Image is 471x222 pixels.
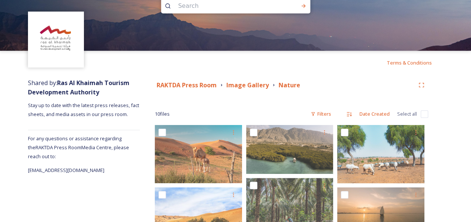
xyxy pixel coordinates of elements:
strong: Ras Al Khaimah Tourism Development Authority [28,79,129,96]
span: Select all [397,110,417,118]
strong: RAKTDA Press Room [157,81,217,89]
a: Terms & Conditions [387,58,443,67]
strong: Nature [279,81,300,89]
img: camels.jpg [155,125,242,183]
span: For any questions or assistance regarding the RAKTDA Press Room Media Centre, please reach out to: [28,135,129,160]
img: Logo_RAKTDA_RGB-01.png [29,13,83,67]
div: Date Created [356,107,393,121]
img: Al Rams - Suwaidi Pearl farm_RAK.PNG [246,125,333,174]
span: Stay up to date with the latest press releases, fact sheets, and media assets in our press room. [28,102,140,118]
div: Filters [307,107,335,121]
span: 10 file s [155,110,170,118]
span: Terms & Conditions [387,59,432,66]
span: Shared by: [28,79,129,96]
span: [EMAIL_ADDRESS][DOMAIN_NAME] [28,167,104,173]
img: Ritz Carlton Ras Al Khaimah Al Wadi -BD Desert Shoot.jpg [337,125,424,183]
strong: Image Gallery [226,81,269,89]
